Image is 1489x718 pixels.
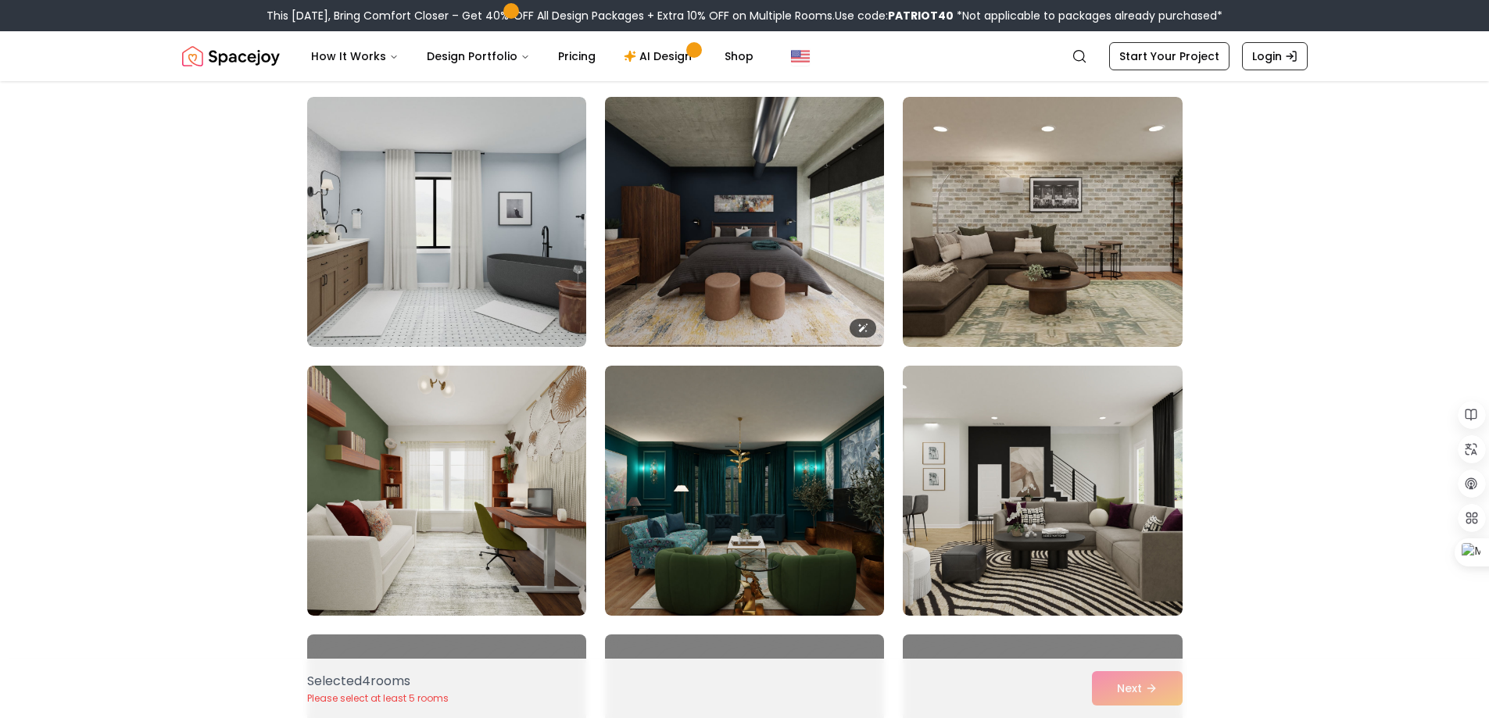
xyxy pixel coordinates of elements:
[1242,42,1308,70] a: Login
[182,41,280,72] img: Spacejoy Logo
[903,97,1182,347] img: Room room-27
[182,31,1308,81] nav: Global
[414,41,542,72] button: Design Portfolio
[712,41,766,72] a: Shop
[307,366,586,616] img: Room room-28
[888,8,954,23] b: PATRIOT40
[791,47,810,66] img: United States
[182,41,280,72] a: Spacejoy
[903,366,1182,616] img: Room room-30
[307,97,586,347] img: Room room-25
[299,41,766,72] nav: Main
[605,366,884,616] img: Room room-29
[1109,42,1229,70] a: Start Your Project
[611,41,709,72] a: AI Design
[835,8,954,23] span: Use code:
[598,91,891,353] img: Room room-26
[954,8,1222,23] span: *Not applicable to packages already purchased*
[267,8,1222,23] div: This [DATE], Bring Comfort Closer – Get 40% OFF All Design Packages + Extra 10% OFF on Multiple R...
[299,41,411,72] button: How It Works
[546,41,608,72] a: Pricing
[307,692,449,705] p: Please select at least 5 rooms
[307,672,449,691] p: Selected 4 room s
